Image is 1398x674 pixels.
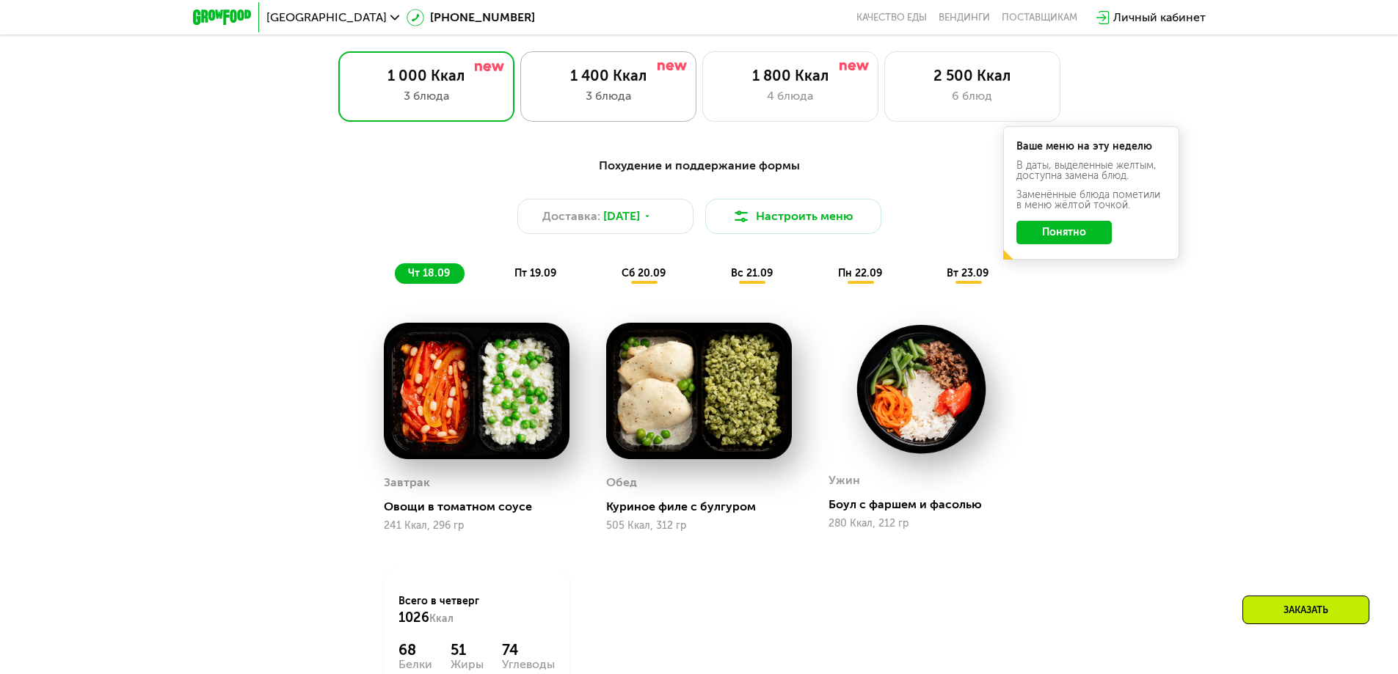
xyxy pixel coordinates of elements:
div: Похудение и поддержание формы [265,157,1134,175]
div: Всего в четверг [398,594,555,626]
span: Ккал [429,612,454,625]
div: 4 блюда [718,87,863,105]
button: Настроить меню [705,199,881,234]
div: 51 [451,641,484,659]
div: 1 800 Ккал [718,67,863,84]
div: Завтрак [384,472,430,494]
div: 1 000 Ккал [354,67,499,84]
span: Доставка: [542,208,600,225]
div: 68 [398,641,432,659]
span: сб 20.09 [622,267,666,279]
button: Понятно [1016,221,1112,244]
a: [PHONE_NUMBER] [407,9,535,26]
div: Белки [398,659,432,670]
div: поставщикам [1002,12,1077,23]
a: Вендинги [939,12,990,23]
div: 3 блюда [536,87,681,105]
div: Углеводы [502,659,555,670]
div: Обед [606,472,637,494]
div: Заменённые блюда пометили в меню жёлтой точкой. [1016,190,1166,210]
div: Куриное филе с булгуром [606,499,804,514]
div: Ваше меню на эту неделю [1016,142,1166,152]
div: Ужин [829,469,860,491]
span: [GEOGRAPHIC_DATA] [266,12,387,23]
span: вт 23.09 [947,267,989,279]
div: Заказать [1242,596,1369,624]
div: 1 400 Ккал [536,67,681,84]
span: пн 22.09 [838,267,882,279]
div: 3 блюда [354,87,499,105]
div: Личный кабинет [1113,9,1206,26]
span: [DATE] [603,208,640,225]
div: Боул с фаршем и фасолью [829,497,1026,512]
span: чт 18.09 [408,267,450,279]
div: 241 Ккал, 296 гр [384,520,569,532]
span: 1026 [398,609,429,626]
a: Качество еды [856,12,927,23]
div: Овощи в томатном соусе [384,499,581,514]
div: 74 [502,641,555,659]
span: пт 19.09 [514,267,556,279]
div: Жиры [451,659,484,670]
span: вс 21.09 [731,267,773,279]
div: 280 Ккал, 212 гр [829,518,1014,530]
div: 6 блюд [900,87,1045,105]
div: 505 Ккал, 312 гр [606,520,792,532]
div: В даты, выделенные желтым, доступна замена блюд. [1016,161,1166,181]
div: 2 500 Ккал [900,67,1045,84]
